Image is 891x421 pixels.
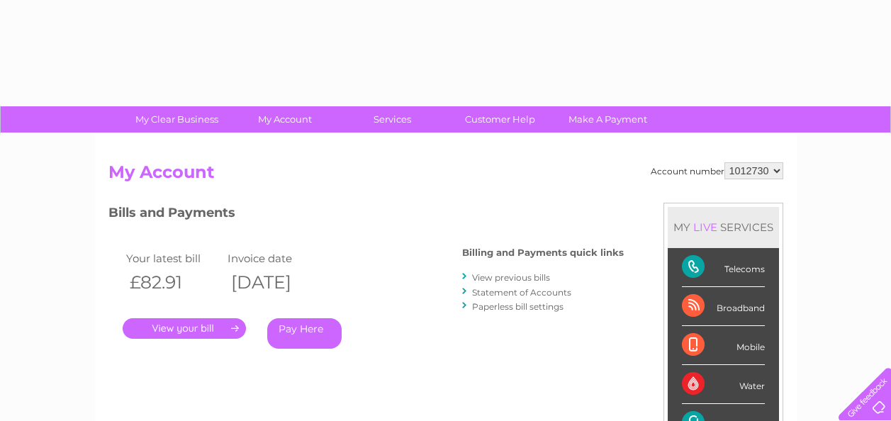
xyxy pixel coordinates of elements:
th: £82.91 [123,268,225,297]
div: Broadband [682,287,765,326]
a: My Clear Business [118,106,235,133]
h2: My Account [108,162,783,189]
a: Pay Here [267,318,342,349]
a: . [123,318,246,339]
a: Customer Help [442,106,559,133]
h3: Bills and Payments [108,203,624,228]
div: LIVE [690,220,720,234]
h4: Billing and Payments quick links [462,247,624,258]
a: Paperless bill settings [472,301,564,312]
div: Telecoms [682,248,765,287]
th: [DATE] [224,268,326,297]
a: Services [334,106,451,133]
div: Account number [651,162,783,179]
div: MY SERVICES [668,207,779,247]
div: Water [682,365,765,404]
a: Statement of Accounts [472,287,571,298]
td: Your latest bill [123,249,225,268]
a: Make A Payment [549,106,666,133]
div: Mobile [682,326,765,365]
td: Invoice date [224,249,326,268]
a: My Account [226,106,343,133]
a: View previous bills [472,272,550,283]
